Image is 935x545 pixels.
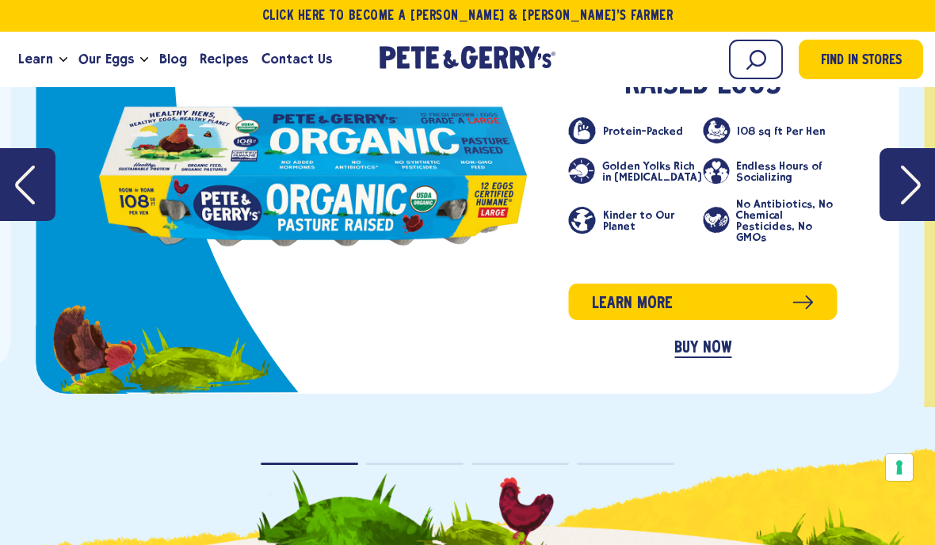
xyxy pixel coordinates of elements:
[261,49,332,69] span: Contact Us
[193,38,254,81] a: Recipes
[78,49,134,69] span: Our Eggs
[880,148,935,221] button: Next
[200,49,248,69] span: Recipes
[569,198,703,242] li: Kinder to Our Planet
[159,49,187,69] span: Blog
[703,117,837,144] li: 108 sq ft Per Hen
[674,340,731,358] a: BUY NOW
[12,38,59,81] a: Learn
[255,38,338,81] a: Contact Us
[366,463,464,465] button: Page dot 2
[569,158,703,185] li: Golden Yolks Rich in [MEDICAL_DATA]
[799,40,923,79] a: Find in Stores
[140,57,148,63] button: Open the dropdown menu for Our Eggs
[886,454,913,481] button: Your consent preferences for tracking technologies
[569,284,838,320] a: Learn more
[72,38,140,81] a: Our Eggs
[821,51,902,72] span: Find in Stores
[703,198,837,242] li: No Antibiotics, No Chemical Pesticides, No GMOs
[18,49,53,69] span: Learn
[729,40,783,79] input: Search
[59,57,67,63] button: Open the dropdown menu for Learn
[569,117,703,144] li: Protein-Packed
[703,158,837,185] li: Endless Hours of Socializing
[471,463,569,465] button: Page dot 3
[153,38,193,81] a: Blog
[261,463,358,465] button: Page dot 1
[592,292,673,316] span: Learn more
[577,463,674,465] button: Page dot 4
